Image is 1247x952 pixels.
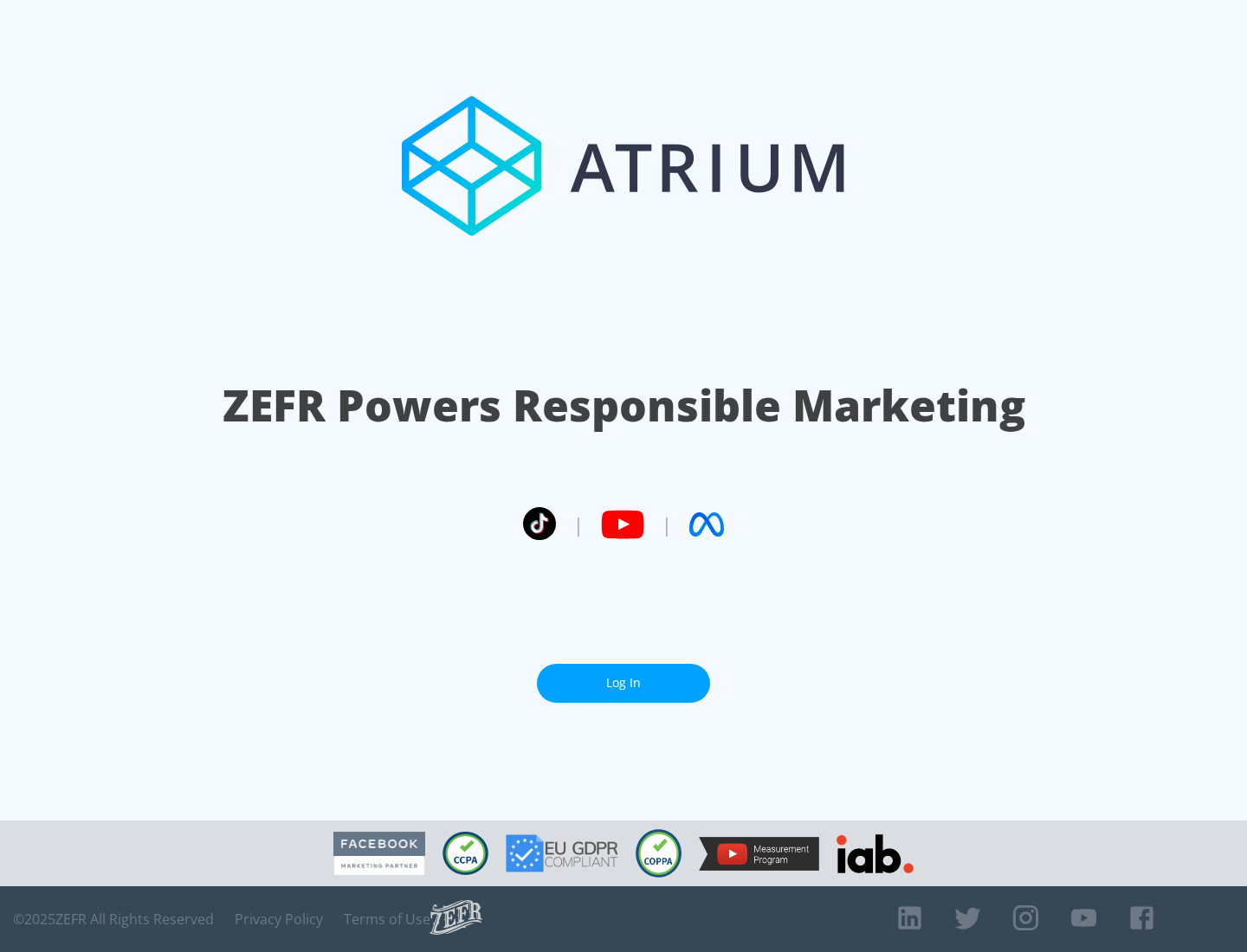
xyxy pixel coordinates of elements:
img: CCPA Compliant [443,832,488,875]
h1: ZEFR Powers Responsible Marketing [223,376,1025,435]
img: IAB [837,834,914,873]
span: | [573,511,584,537]
a: Terms of Use [344,910,430,928]
img: GDPR Compliant [506,834,618,872]
img: COPPA Compliant [636,829,682,878]
span: | [662,511,672,537]
a: Privacy Policy [235,910,323,928]
img: Facebook Marketing Partner [333,832,425,876]
a: Log In [537,664,710,703]
img: YouTube Measurement Program [699,837,819,871]
span: © 2025 ZEFR All Rights Reserved [13,910,214,928]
